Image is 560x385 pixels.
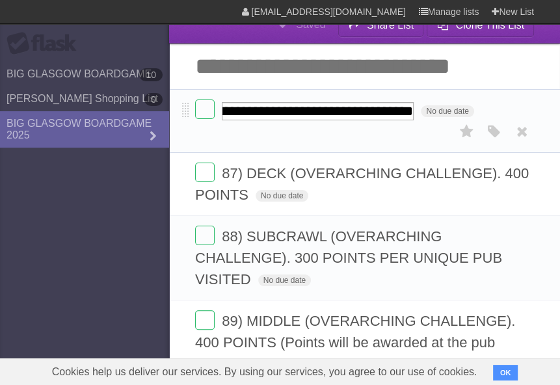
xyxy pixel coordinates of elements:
label: Star task [455,121,479,142]
span: No due date [258,274,311,286]
b: 10 [139,68,163,81]
b: 0 [144,93,163,106]
b: Clone This List [455,20,524,31]
button: Share List [338,14,424,37]
span: 88) SUBCRAWL (OVERARCHING CHALLENGE). 300 POINTS PER UNIQUE PUB VISITED [195,228,502,287]
span: 89) MIDDLE (OVERARCHING CHALLENGE). 400 POINTS (Points will be awarded at the pub afterwards) [195,313,515,372]
span: No due date [421,105,473,117]
label: Done [195,100,215,119]
b: Share List [367,20,414,31]
span: 87) DECK (OVERARCHING CHALLENGE). 400 POINTS [195,165,529,203]
label: Done [195,163,215,182]
span: Cookies help us deliver our services. By using our services, you agree to our use of cookies. [39,359,490,385]
button: OK [493,365,518,380]
label: Done [195,226,215,245]
label: Done [195,310,215,330]
b: Saved [296,19,325,30]
div: Flask [7,32,85,55]
span: No due date [256,190,308,202]
button: Clone This List [427,14,534,37]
